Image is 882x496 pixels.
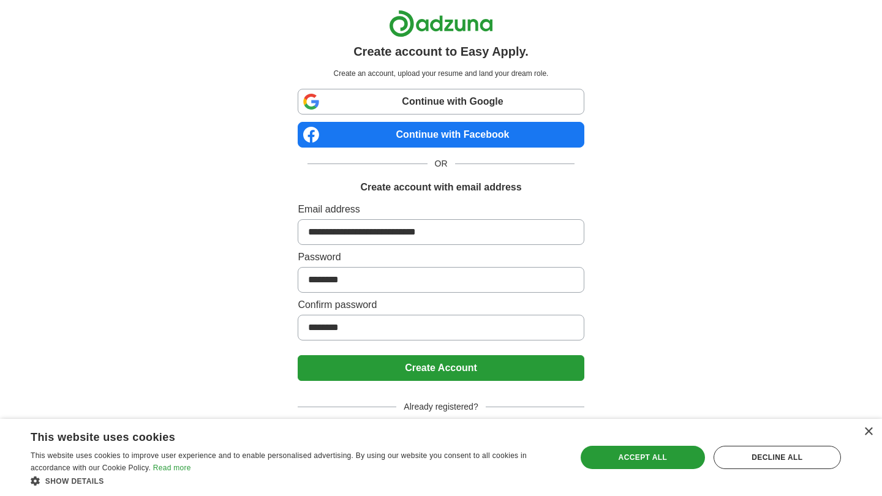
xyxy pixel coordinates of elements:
img: Adzuna logo [389,10,493,37]
label: Confirm password [298,298,584,312]
a: Read more, opens a new window [153,464,191,472]
label: Email address [298,202,584,217]
h1: Create account to Easy Apply. [353,42,529,61]
a: Continue with Google [298,89,584,115]
div: Show details [31,475,560,487]
div: Accept all [581,446,705,469]
label: Password [298,250,584,265]
span: Already registered? [396,400,485,413]
div: This website uses cookies [31,426,530,445]
button: Create Account [298,355,584,381]
span: OR [428,157,455,170]
span: This website uses cookies to improve user experience and to enable personalised advertising. By u... [31,451,527,472]
h1: Create account with email address [360,180,521,195]
a: Continue with Facebook [298,122,584,148]
span: Show details [45,477,104,486]
div: Close [864,427,873,437]
p: Create an account, upload your resume and land your dream role. [300,68,581,79]
div: Decline all [714,446,841,469]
